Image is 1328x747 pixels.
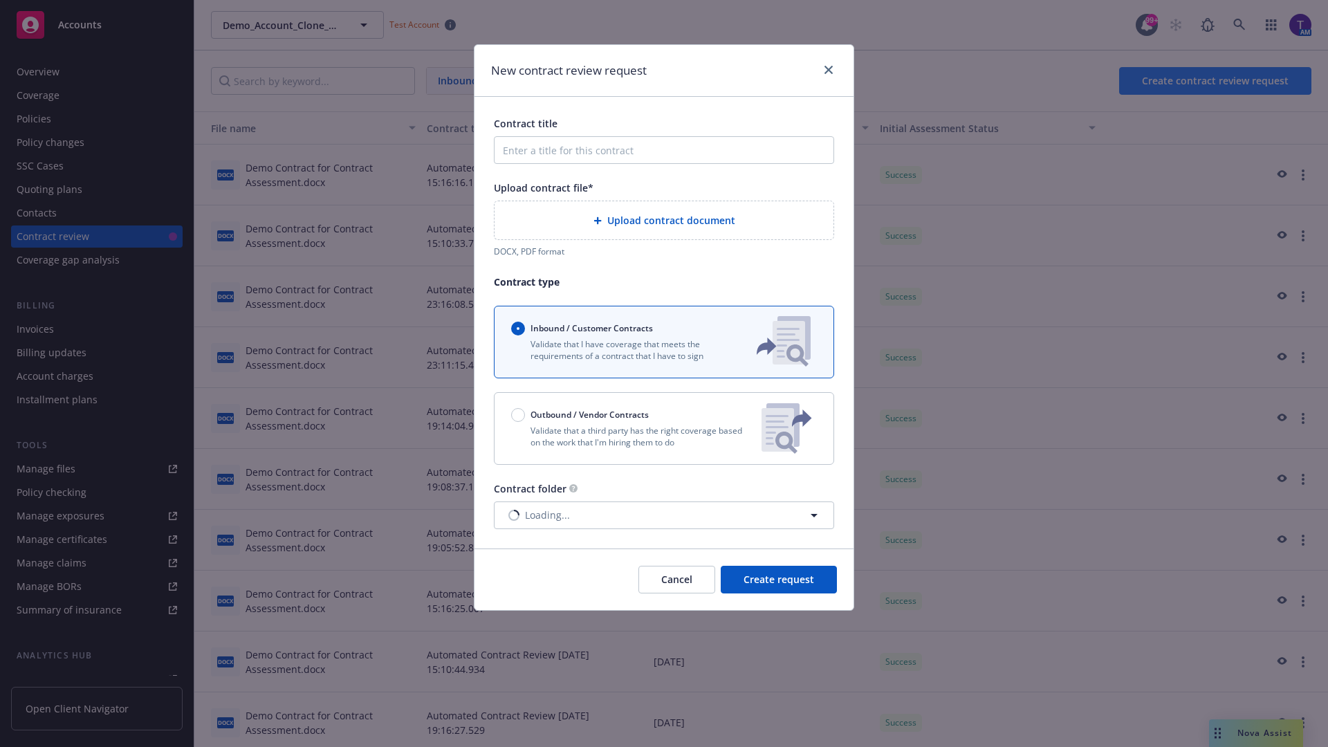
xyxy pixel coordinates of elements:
[820,62,837,78] a: close
[494,501,834,529] button: Loading...
[511,408,525,422] input: Outbound / Vendor Contracts
[494,201,834,240] div: Upload contract document
[638,566,715,593] button: Cancel
[491,62,647,80] h1: New contract review request
[531,322,653,334] span: Inbound / Customer Contracts
[494,306,834,378] button: Inbound / Customer ContractsValidate that I have coverage that meets the requirements of a contra...
[494,392,834,465] button: Outbound / Vendor ContractsValidate that a third party has the right coverage based on the work t...
[511,425,750,448] p: Validate that a third party has the right coverage based on the work that I'm hiring them to do
[607,213,735,228] span: Upload contract document
[511,322,525,335] input: Inbound / Customer Contracts
[494,117,557,130] span: Contract title
[511,338,734,362] p: Validate that I have coverage that meets the requirements of a contract that I have to sign
[494,136,834,164] input: Enter a title for this contract
[721,566,837,593] button: Create request
[744,573,814,586] span: Create request
[531,409,649,421] span: Outbound / Vendor Contracts
[525,508,570,522] span: Loading...
[494,482,566,495] span: Contract folder
[661,573,692,586] span: Cancel
[494,275,834,289] p: Contract type
[494,181,593,194] span: Upload contract file*
[494,246,834,257] div: DOCX, PDF format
